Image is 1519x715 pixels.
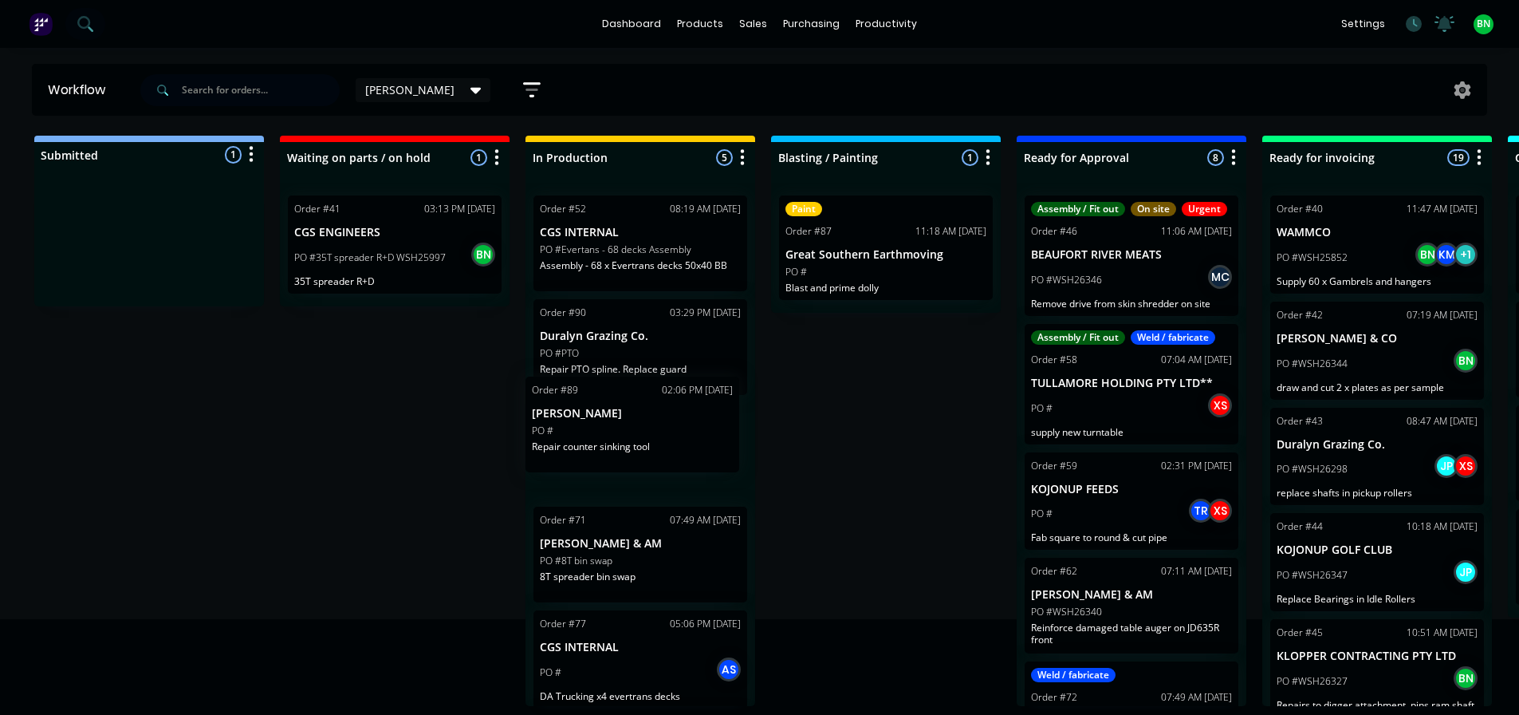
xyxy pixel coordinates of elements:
div: products [669,12,731,36]
div: settings [1333,12,1393,36]
span: 1 [470,149,487,166]
span: 1 [962,149,978,166]
div: productivity [848,12,925,36]
input: Enter column name… [287,149,444,166]
div: sales [731,12,775,36]
input: Enter column name… [533,149,690,166]
a: dashboard [594,12,669,36]
span: [PERSON_NAME] [365,81,455,98]
span: 5 [716,149,733,166]
span: 19 [1447,149,1470,166]
img: Factory [29,12,53,36]
input: Enter column name… [1269,149,1427,166]
span: BN [1477,17,1490,31]
span: 8 [1207,149,1224,166]
div: purchasing [775,12,848,36]
div: Submitted [37,147,98,164]
input: Enter column name… [1024,149,1181,166]
input: Search for orders... [182,74,340,106]
span: 1 [225,146,242,163]
input: Enter column name… [778,149,935,166]
div: Workflow [48,81,113,100]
